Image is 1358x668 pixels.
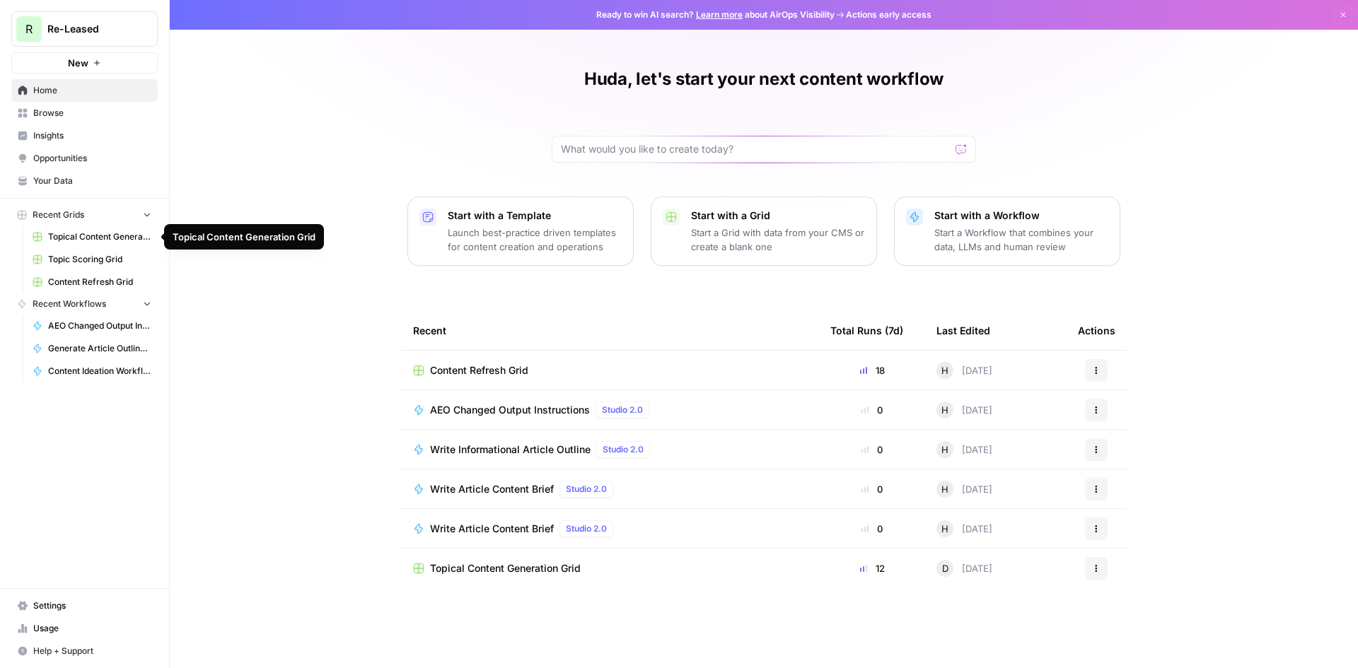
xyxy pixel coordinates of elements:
span: H [941,443,948,457]
a: Insights [11,124,158,147]
span: Recent Grids [33,209,84,221]
span: D [942,561,948,575]
span: Studio 2.0 [602,404,643,416]
div: Last Edited [936,311,990,350]
a: Settings [11,594,158,617]
a: Usage [11,617,158,640]
span: Browse [33,107,151,119]
div: [DATE] [936,560,992,577]
button: Help + Support [11,640,158,662]
span: Home [33,84,151,97]
span: Opportunities [33,152,151,165]
span: H [941,363,948,377]
span: Usage [33,622,151,635]
span: Write Article Content Brief [430,482,554,496]
span: Topic Scoring Grid [48,253,151,266]
span: Generate Article Outline + Deep Research [48,342,151,355]
a: Learn more [696,9,743,20]
a: AEO Changed Output Instructions [26,315,158,337]
h1: Huda, let's start your next content workflow [584,68,944,90]
span: Actions early access [846,8,932,21]
p: Start with a Grid [691,209,865,223]
div: 0 [830,522,914,536]
p: Start a Workflow that combines your data, LLMs and human review [934,225,1108,254]
p: Launch best-practice driven templates for content creation and operations [448,225,622,254]
a: Your Data [11,170,158,192]
input: What would you like to create today? [561,142,950,156]
span: R [25,20,33,37]
span: H [941,522,948,536]
div: [DATE] [936,402,992,418]
span: New [68,56,88,70]
div: [DATE] [936,481,992,498]
span: Write Informational Article Outline [430,443,591,457]
a: Home [11,79,158,102]
a: Generate Article Outline + Deep Research [26,337,158,360]
div: Recent [413,311,808,350]
a: Topic Scoring Grid [26,248,158,271]
span: Your Data [33,175,151,187]
span: Ready to win AI search? about AirOps Visibility [596,8,835,21]
div: [DATE] [936,520,992,537]
span: Help + Support [33,645,151,657]
div: Actions [1078,311,1115,350]
span: Insights [33,129,151,142]
div: 18 [830,363,914,377]
a: Content Refresh Grid [413,363,808,377]
div: [DATE] [936,362,992,379]
span: Topical Content Generation Grid [430,561,581,575]
div: 0 [830,443,914,457]
a: Opportunities [11,147,158,170]
a: Topical Content Generation Grid [26,225,158,248]
span: Write Article Content Brief [430,522,554,536]
span: Settings [33,599,151,612]
span: H [941,403,948,417]
a: Write Article Content BriefStudio 2.0 [413,481,808,498]
span: Content Refresh Grid [48,276,151,288]
div: 0 [830,482,914,496]
span: Studio 2.0 [603,443,644,456]
button: Recent Workflows [11,293,158,315]
span: Content Ideation Workflow [48,365,151,377]
span: H [941,482,948,496]
a: Write Article Content BriefStudio 2.0 [413,520,808,537]
a: Content Refresh Grid [26,271,158,293]
a: AEO Changed Output InstructionsStudio 2.0 [413,402,808,418]
a: Browse [11,102,158,124]
button: Start with a TemplateLaunch best-practice driven templates for content creation and operations [407,197,634,266]
button: Recent Grids [11,204,158,225]
a: Topical Content Generation Grid [413,561,808,575]
button: New [11,52,158,74]
span: AEO Changed Output Instructions [48,320,151,332]
span: Studio 2.0 [566,522,607,535]
p: Start with a Template [448,209,622,223]
div: [DATE] [936,441,992,458]
button: Start with a GridStart a Grid with data from your CMS or create a blank one [651,197,877,266]
span: AEO Changed Output Instructions [430,403,590,417]
span: Recent Workflows [33,298,106,310]
div: 12 [830,561,914,575]
div: Total Runs (7d) [830,311,903,350]
div: 0 [830,403,914,417]
span: Studio 2.0 [566,483,607,496]
a: Content Ideation Workflow [26,360,158,382]
button: Start with a WorkflowStart a Workflow that combines your data, LLMs and human review [894,197,1120,266]
p: Start with a Workflow [934,209,1108,223]
span: Topical Content Generation Grid [48,230,151,243]
button: Workspace: Re-Leased [11,11,158,47]
span: Re-Leased [47,22,133,36]
p: Start a Grid with data from your CMS or create a blank one [691,225,865,254]
span: Content Refresh Grid [430,363,528,377]
a: Write Informational Article OutlineStudio 2.0 [413,441,808,458]
div: Topical Content Generation Grid [173,230,315,244]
